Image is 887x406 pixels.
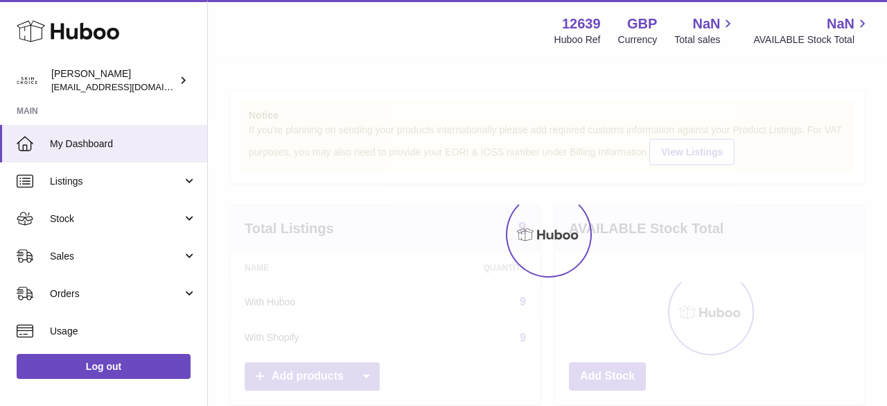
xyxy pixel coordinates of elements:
span: Listings [50,175,182,188]
span: AVAILABLE Stock Total [753,33,870,46]
span: Sales [50,250,182,263]
span: Usage [50,325,197,338]
span: My Dashboard [50,137,197,151]
a: NaN AVAILABLE Stock Total [753,15,870,46]
span: Orders [50,287,182,301]
strong: 12639 [562,15,601,33]
span: Stock [50,212,182,226]
div: Huboo Ref [554,33,601,46]
span: [EMAIL_ADDRESS][DOMAIN_NAME] [51,81,204,92]
span: NaN [692,15,720,33]
span: NaN [827,15,854,33]
a: Log out [17,354,191,379]
img: internalAdmin-12639@internal.huboo.com [17,70,37,91]
div: Currency [618,33,658,46]
a: NaN Total sales [674,15,736,46]
span: Total sales [674,33,736,46]
strong: GBP [627,15,657,33]
div: [PERSON_NAME] [51,67,176,94]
